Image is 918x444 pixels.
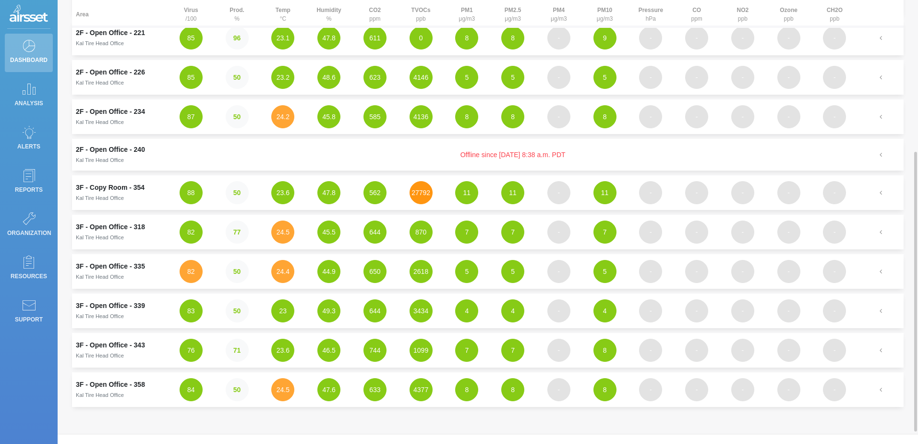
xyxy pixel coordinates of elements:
button: - [823,221,846,244]
button: 870 [410,221,433,244]
button: 8 [455,378,478,401]
td: 2F - Open Office - 221Kal Tire Head Office [72,21,168,55]
strong: CO [692,7,701,13]
button: - [685,66,708,89]
button: 87 [180,105,203,128]
button: - [685,299,708,322]
a: Dashboard [5,34,53,72]
button: 71 [226,339,249,362]
button: - [547,299,570,322]
button: 11 [455,181,478,204]
button: 644 [363,221,387,244]
strong: 50 [233,386,241,394]
button: 50 [226,66,249,89]
button: 23.1 [271,26,294,49]
button: 82 [180,260,203,283]
button: 644 [363,299,387,322]
strong: PM10 [597,7,612,13]
strong: PM1 [461,7,473,13]
small: Kal Tire Head Office [76,40,124,46]
button: 4146 [410,66,433,89]
button: - [639,105,662,128]
button: 744 [363,339,387,362]
button: 24.5 [271,221,294,244]
button: - [823,66,846,89]
button: - [777,260,800,283]
button: 8 [455,105,478,128]
button: - [731,105,754,128]
strong: PM2.5 [505,7,521,13]
strong: Prod. [229,7,244,13]
button: - [685,339,708,362]
button: - [685,378,708,401]
button: 8 [593,378,616,401]
strong: 77 [233,228,241,236]
button: - [777,181,800,204]
button: - [547,378,570,401]
strong: Humidity [316,7,341,13]
button: 47.8 [317,181,340,204]
button: - [777,105,800,128]
button: 50 [226,105,249,128]
button: - [639,299,662,322]
p: Alerts [7,139,50,154]
button: - [547,181,570,204]
button: 650 [363,260,387,283]
button: 84 [180,378,203,401]
button: 3434 [410,299,433,322]
button: - [731,181,754,204]
button: - [777,339,800,362]
button: - [547,339,570,362]
button: 23.6 [271,339,294,362]
button: 7 [501,221,524,244]
a: Organization [5,207,53,245]
button: 88 [180,181,203,204]
button: - [823,26,846,49]
button: - [639,221,662,244]
button: - [731,26,754,49]
strong: CO2 [369,7,381,13]
button: 5 [501,66,524,89]
small: Kal Tire Head Office [76,274,124,280]
button: - [685,260,708,283]
p: Resources [7,269,50,284]
a: Resources [5,250,53,288]
button: 85 [180,26,203,49]
button: - [823,299,846,322]
strong: 50 [233,113,241,121]
button: 24.5 [271,378,294,401]
button: 76 [180,339,203,362]
td: 3F - Open Office - 318Kal Tire Head Office [72,215,168,249]
button: 45.5 [317,221,340,244]
button: 2618 [410,260,433,283]
td: 3F - Open Office - 358Kal Tire Head Office [72,372,168,407]
button: 8 [593,105,616,128]
button: 8 [455,26,478,49]
button: 77 [226,221,249,244]
button: - [823,339,846,362]
strong: 50 [233,189,241,197]
button: 5 [455,66,478,89]
button: - [685,181,708,204]
button: - [777,299,800,322]
button: - [639,66,662,89]
strong: Temp [276,7,290,13]
button: - [639,260,662,283]
small: Kal Tire Head Office [76,157,124,163]
button: 623 [363,66,387,89]
button: 50 [226,260,249,283]
a: Support [5,293,53,332]
button: 8 [501,378,524,401]
button: - [639,339,662,362]
td: Offline since [DATE] 8:38 a.m. PDT [168,139,858,171]
button: - [547,221,570,244]
button: 50 [226,378,249,401]
button: 85 [180,66,203,89]
button: 27792 [410,181,433,204]
button: 11 [593,181,616,204]
button: - [777,66,800,89]
small: Kal Tire Head Office [76,80,124,86]
button: - [823,378,846,401]
button: - [685,221,708,244]
button: 83 [180,299,203,322]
